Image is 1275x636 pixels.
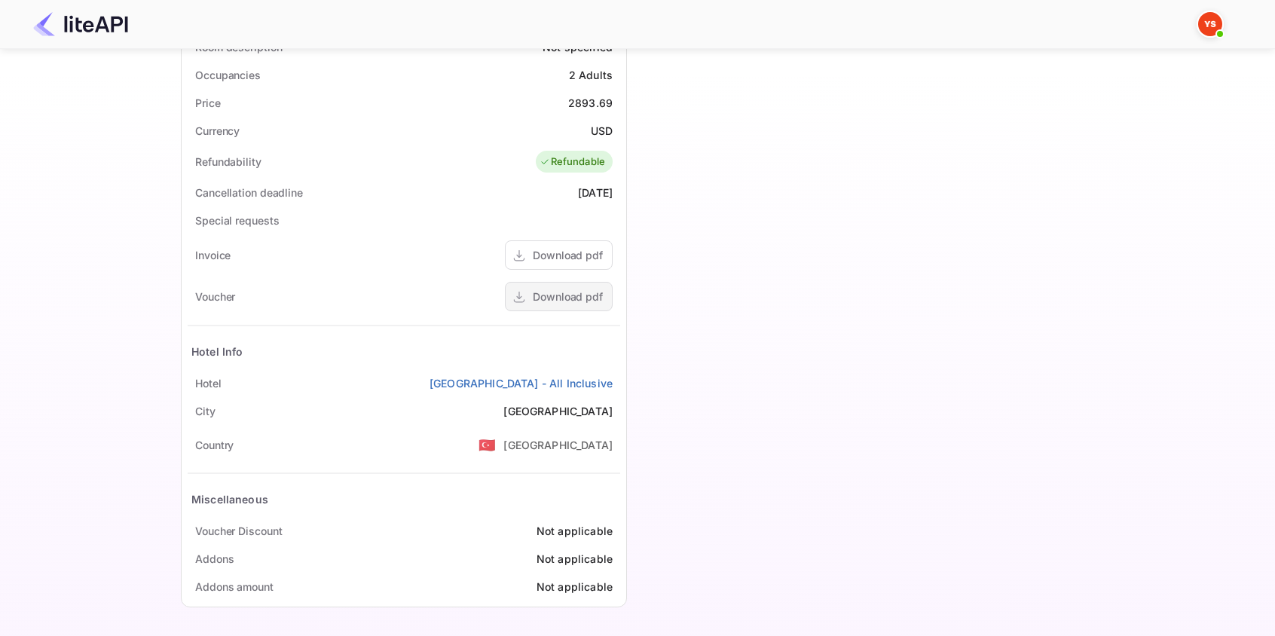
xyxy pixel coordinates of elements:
div: Country [195,437,234,453]
div: Refundable [540,154,606,170]
div: [DATE] [578,185,613,200]
div: Not applicable [537,579,613,595]
div: City [195,403,216,419]
div: [GEOGRAPHIC_DATA] [503,437,613,453]
div: Currency [195,123,240,139]
div: Refundability [195,154,261,170]
div: Hotel [195,375,222,391]
div: Voucher [195,289,235,304]
div: Hotel Info [191,344,243,359]
div: Price [195,95,221,111]
div: 2893.69 [568,95,613,111]
div: [GEOGRAPHIC_DATA] [503,403,613,419]
div: Cancellation deadline [195,185,303,200]
div: Download pdf [533,289,603,304]
div: Not applicable [537,551,613,567]
div: USD [591,123,613,139]
div: Addons amount [195,579,274,595]
img: Yandex Support [1198,12,1222,36]
img: LiteAPI Logo [33,12,128,36]
div: Addons [195,551,234,567]
div: Special requests [195,213,279,228]
div: Voucher Discount [195,523,282,539]
span: United States [479,431,496,458]
div: Not applicable [537,523,613,539]
div: Invoice [195,247,231,263]
div: Miscellaneous [191,491,268,507]
div: Occupancies [195,67,261,83]
div: Download pdf [533,247,603,263]
a: [GEOGRAPHIC_DATA] - All Inclusive [430,375,613,391]
div: 2 Adults [569,67,613,83]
